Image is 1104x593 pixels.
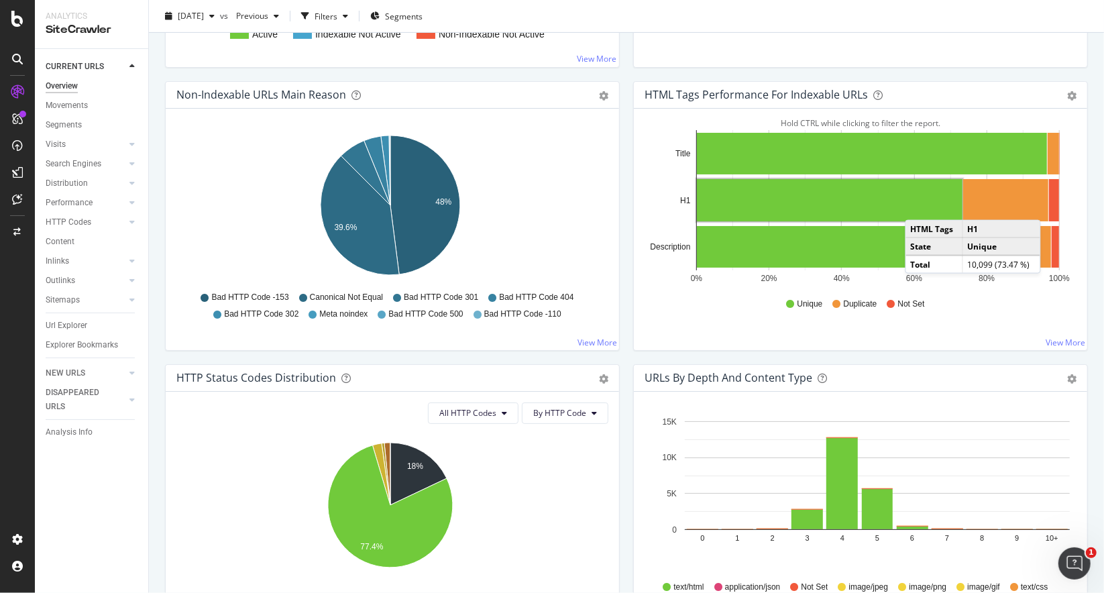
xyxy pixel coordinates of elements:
text: 5K [667,489,677,498]
text: Indexable Not Active [315,29,401,40]
div: Outlinks [46,274,75,288]
button: [DATE] [160,5,220,27]
a: Url Explorer [46,319,139,333]
a: Inlinks [46,254,125,268]
text: 8 [980,534,984,542]
td: H1 [962,221,1040,238]
div: HTTP Status Codes Distribution [176,371,336,384]
a: View More [577,53,616,64]
span: Unique [797,299,822,310]
a: Overview [46,79,139,93]
text: 9 [1015,534,1019,542]
a: CURRENT URLS [46,60,125,74]
a: Outlinks [46,274,125,288]
span: Not Set [898,299,925,310]
text: 5 [875,534,879,542]
span: Segments [385,10,423,21]
span: text/css [1021,582,1048,593]
text: 18% [407,462,423,471]
div: Explorer Bookmarks [46,338,118,352]
text: 6 [910,534,914,542]
a: Visits [46,138,125,152]
td: Unique [962,237,1040,256]
div: Analytics [46,11,137,22]
span: text/html [673,582,704,593]
span: Bad HTTP Code 404 [499,292,573,303]
span: Bad HTTP Code -153 [212,292,289,303]
text: 10+ [1046,534,1058,542]
span: All HTTP Codes [439,407,496,419]
div: gear [599,91,608,101]
span: image/png [909,582,946,593]
div: Distribution [46,176,88,191]
text: Active [252,29,278,40]
div: CURRENT URLS [46,60,104,74]
div: Movements [46,99,88,113]
a: Analysis Info [46,425,139,439]
svg: A chart. [645,130,1072,286]
td: HTML Tags [906,221,962,238]
span: Not Set [801,582,828,593]
span: Duplicate [843,299,877,310]
a: Sitemaps [46,293,125,307]
div: Visits [46,138,66,152]
a: View More [1046,337,1085,348]
span: vs [220,10,231,21]
text: 7 [945,534,949,542]
text: H1 [680,196,691,205]
text: 0% [691,274,703,283]
a: Explorer Bookmarks [46,338,139,352]
svg: A chart. [176,130,604,286]
span: 2025 Sep. 1st [178,10,204,21]
span: Bad HTTP Code 302 [224,309,298,320]
div: HTTP Codes [46,215,91,229]
text: 0 [700,534,704,542]
text: 2 [771,534,775,542]
span: Bad HTTP Code -110 [484,309,561,320]
text: 15K [663,417,677,427]
a: Search Engines [46,157,125,171]
span: Previous [231,10,268,21]
a: Performance [46,196,125,210]
button: Previous [231,5,284,27]
text: Title [675,149,691,158]
td: State [906,237,962,256]
text: 3 [806,534,810,542]
span: application/json [725,582,781,593]
text: 60% [906,274,922,283]
text: 20% [761,274,777,283]
span: Canonical Not Equal [310,292,383,303]
text: 10K [663,453,677,462]
div: URLs by Depth and Content Type [645,371,812,384]
div: Overview [46,79,78,93]
div: Content [46,235,74,249]
span: Bad HTTP Code 500 [388,309,463,320]
div: gear [1067,91,1077,101]
a: DISAPPEARED URLS [46,386,125,414]
td: Total [906,256,962,273]
text: 40% [834,274,850,283]
span: 1 [1086,547,1097,558]
span: Bad HTTP Code 301 [404,292,478,303]
a: HTTP Codes [46,215,125,229]
button: Filters [296,5,353,27]
text: 1 [736,534,740,542]
button: Segments [365,5,428,27]
text: Description [650,242,690,252]
text: 80% [979,274,995,283]
div: A chart. [176,435,604,590]
a: View More [577,337,617,348]
span: By HTTP Code [533,407,586,419]
iframe: Intercom live chat [1058,547,1091,580]
a: Content [46,235,139,249]
div: SiteCrawler [46,22,137,38]
text: 4 [840,534,844,542]
text: 39.6% [335,223,357,232]
button: All HTTP Codes [428,402,518,424]
div: Inlinks [46,254,69,268]
span: image/jpeg [848,582,888,593]
div: Non-Indexable URLs Main Reason [176,88,346,101]
div: Analysis Info [46,425,93,439]
button: By HTTP Code [522,402,608,424]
